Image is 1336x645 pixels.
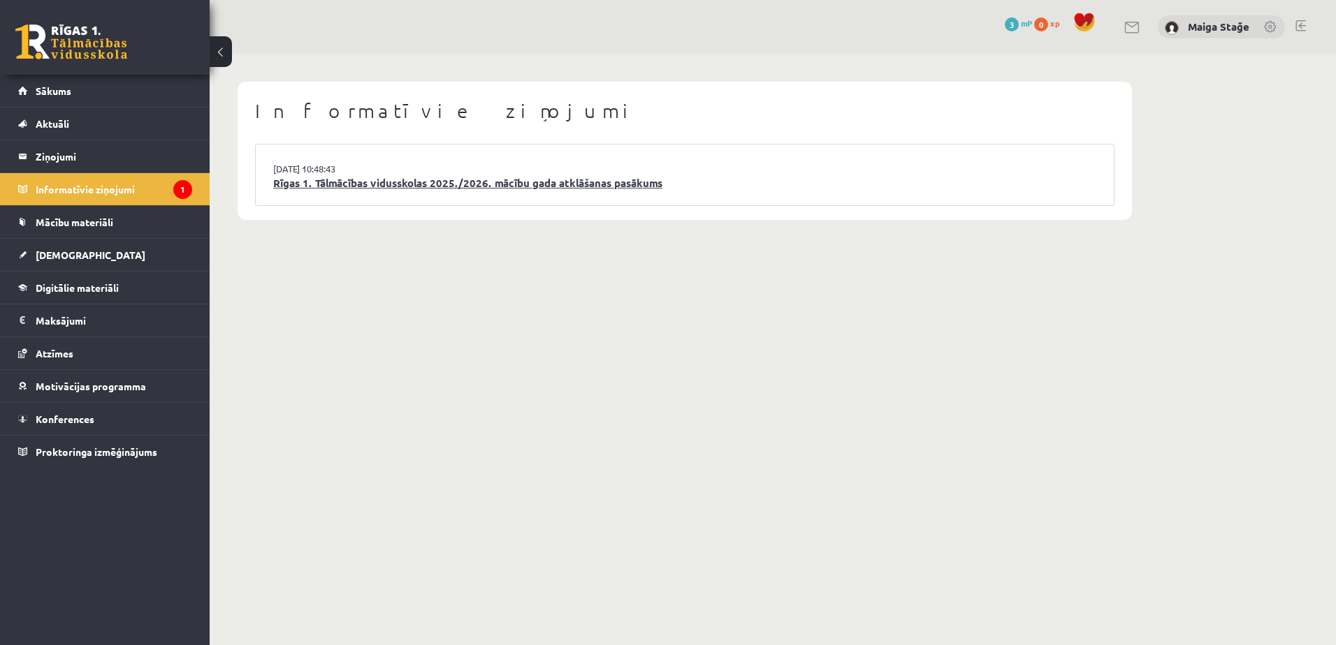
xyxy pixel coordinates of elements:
span: xp [1050,17,1059,29]
a: Maiga Stağe [1188,20,1249,34]
a: [DEMOGRAPHIC_DATA] [18,239,192,271]
a: 0 xp [1034,17,1066,29]
a: Rīgas 1. Tālmācības vidusskolas 2025./2026. mācību gada atklāšanas pasākums [273,175,1096,191]
span: Motivācijas programma [36,380,146,392]
img: Maiga Stağe [1165,21,1179,35]
a: 3 mP [1005,17,1032,29]
a: Aktuāli [18,107,192,140]
a: Proktoringa izmēģinājums [18,436,192,468]
span: 0 [1034,17,1048,31]
a: Motivācijas programma [18,370,192,402]
legend: Informatīvie ziņojumi [36,173,192,205]
a: Digitālie materiāli [18,272,192,304]
span: Atzīmes [36,347,73,359]
span: Digitālie materiāli [36,281,119,294]
span: Konferences [36,413,94,425]
span: Sākums [36,84,71,97]
span: 3 [1005,17,1019,31]
h1: Informatīvie ziņojumi [255,99,1114,123]
legend: Ziņojumi [36,140,192,172]
a: Atzīmes [18,337,192,369]
legend: Maksājumi [36,304,192,336]
a: [DATE] 10:48:43 [273,162,378,176]
i: 1 [173,180,192,199]
a: Ziņojumi [18,140,192,172]
a: Sākums [18,75,192,107]
a: Maksājumi [18,304,192,336]
span: Aktuāli [36,117,69,130]
span: [DEMOGRAPHIC_DATA] [36,249,145,261]
a: Konferences [18,403,192,435]
span: Proktoringa izmēģinājums [36,445,157,458]
span: mP [1021,17,1032,29]
a: Informatīvie ziņojumi1 [18,173,192,205]
span: Mācību materiāli [36,216,113,228]
a: Mācību materiāli [18,206,192,238]
a: Rīgas 1. Tālmācības vidusskola [15,24,127,59]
